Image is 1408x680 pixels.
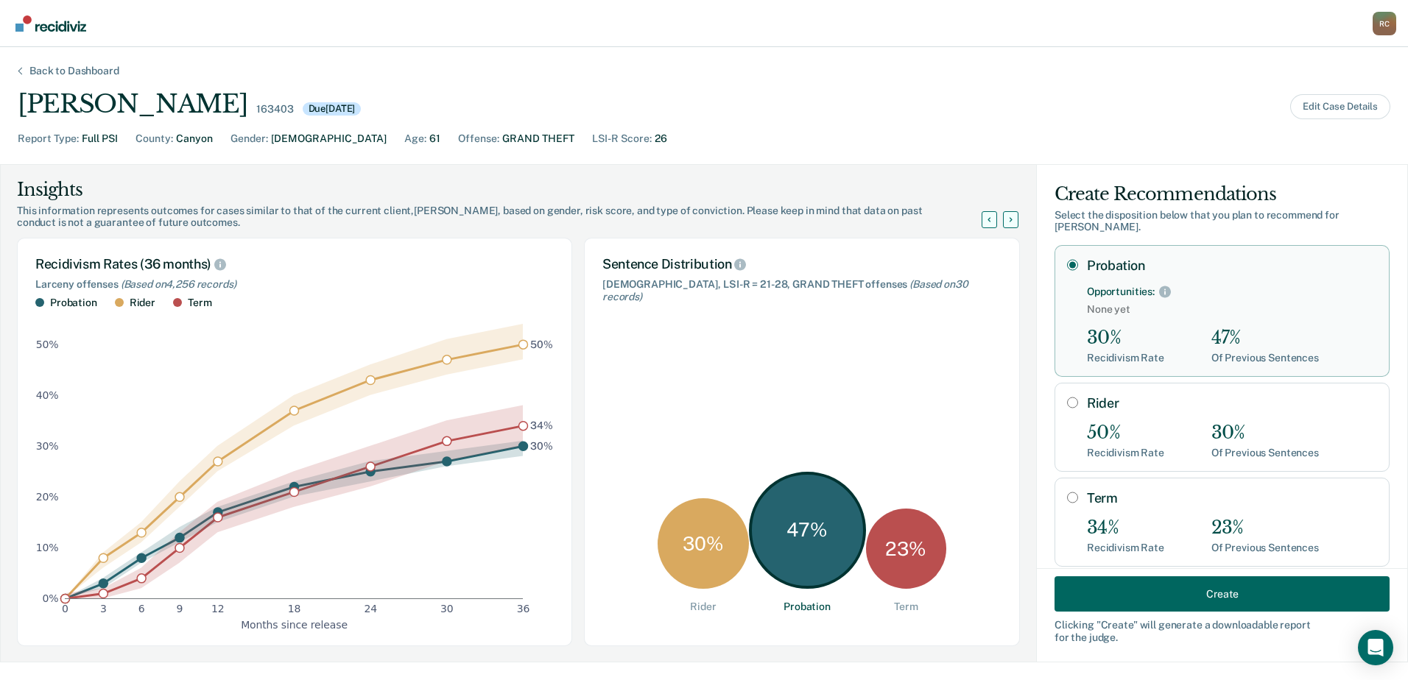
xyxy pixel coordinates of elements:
[530,439,553,451] text: 30%
[241,618,348,630] text: Months since release
[364,603,377,615] text: 24
[458,131,499,146] div: Offense :
[241,618,348,630] g: x-axis label
[440,603,454,615] text: 30
[17,178,999,202] div: Insights
[655,131,667,146] div: 26
[1211,517,1319,539] div: 23%
[35,256,554,272] div: Recidivism Rates (36 months)
[1211,422,1319,444] div: 30%
[256,103,293,116] div: 163403
[1373,12,1396,35] div: R C
[1087,542,1164,554] div: Recidivism Rate
[658,498,749,589] div: 30 %
[62,603,529,615] g: x-axis tick label
[784,601,831,613] div: Probation
[36,338,59,350] text: 50%
[135,131,173,146] div: County :
[429,131,440,146] div: 61
[530,338,553,451] g: text
[749,472,866,589] div: 47 %
[36,490,59,502] text: 20%
[404,131,426,146] div: Age :
[36,338,59,603] g: y-axis tick label
[43,592,59,604] text: 0%
[18,89,247,119] div: [PERSON_NAME]
[1087,517,1164,539] div: 34%
[1055,576,1390,612] button: Create
[1055,209,1390,234] div: Select the disposition below that you plan to recommend for [PERSON_NAME] .
[1087,395,1377,411] label: Rider
[271,131,387,146] div: [DEMOGRAPHIC_DATA]
[1290,94,1390,119] button: Edit Case Details
[17,205,999,230] div: This information represents outcomes for cases similar to that of the current client, [PERSON_NAM...
[288,603,301,615] text: 18
[502,131,574,146] div: GRAND THEFT
[602,278,1002,303] div: [DEMOGRAPHIC_DATA], LSI-R = 21-28, GRAND THEFT offenses
[36,389,59,400] text: 40%
[530,419,553,431] text: 34%
[602,256,1002,272] div: Sentence Distribution
[36,542,59,553] text: 10%
[1211,352,1319,364] div: Of Previous Sentences
[1087,490,1377,506] label: Term
[1211,542,1319,554] div: Of Previous Sentences
[1358,630,1393,665] div: Open Intercom Messenger
[894,601,918,613] div: Term
[138,603,145,615] text: 6
[1211,327,1319,349] div: 47%
[130,297,155,309] div: Rider
[15,15,86,32] img: Recidiviz
[121,278,236,290] span: (Based on 4,256 records )
[1087,286,1155,298] div: Opportunities:
[1055,183,1390,206] div: Create Recommendations
[592,131,652,146] div: LSI-R Score :
[177,603,183,615] text: 9
[176,131,213,146] div: Canyon
[1211,447,1319,459] div: Of Previous Sentences
[230,131,268,146] div: Gender :
[188,297,211,309] div: Term
[62,603,68,615] text: 0
[18,131,79,146] div: Report Type :
[211,603,225,615] text: 12
[1087,447,1164,459] div: Recidivism Rate
[1087,352,1164,364] div: Recidivism Rate
[1373,12,1396,35] button: Profile dropdown button
[50,297,97,309] div: Probation
[1055,619,1390,644] div: Clicking " Create " will generate a downloadable report for the judge.
[1087,258,1377,274] label: Probation
[530,338,553,350] text: 50%
[866,509,946,589] div: 23 %
[690,601,716,613] div: Rider
[35,278,554,291] div: Larceny offenses
[100,603,107,615] text: 3
[517,603,530,615] text: 36
[1087,327,1164,349] div: 30%
[12,65,137,77] div: Back to Dashboard
[65,324,523,598] g: area
[303,102,362,116] div: Due [DATE]
[602,278,968,302] span: (Based on 30 records )
[82,131,118,146] div: Full PSI
[1087,303,1377,316] span: None yet
[1087,422,1164,444] div: 50%
[36,439,59,451] text: 30%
